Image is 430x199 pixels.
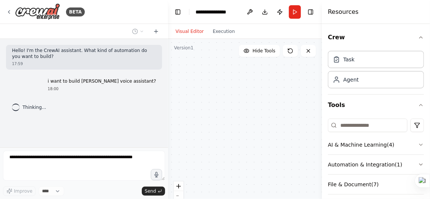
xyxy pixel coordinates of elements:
button: AI & Machine Learning(4) [328,135,424,154]
button: File & Document(7) [328,175,424,194]
div: Agent [343,76,359,83]
span: Improve [14,188,32,194]
button: Visual Editor [171,27,208,36]
button: Execution [208,27,239,36]
button: Click to speak your automation idea [151,169,162,180]
img: Logo [15,3,60,20]
button: Switch to previous chat [129,27,147,36]
button: Crew [328,27,424,48]
p: i want to build [PERSON_NAME] voice assistant? [48,79,156,85]
button: Send [142,187,165,196]
button: Automation & Integration(1) [328,155,424,174]
p: Hello! I'm the CrewAI assistant. What kind of automation do you want to build? [12,48,156,59]
div: 18:00 [48,86,156,92]
button: zoom in [174,181,183,191]
button: Start a new chat [150,27,162,36]
span: Hide Tools [253,48,275,54]
button: Tools [328,95,424,116]
span: Thinking... [23,104,46,110]
nav: breadcrumb [195,8,234,16]
div: BETA [66,7,85,16]
button: Hide Tools [239,45,280,57]
div: Version 1 [174,45,194,51]
div: Task [343,56,355,63]
h4: Resources [328,7,359,16]
div: Crew [328,48,424,94]
button: Improve [3,186,36,196]
span: Send [145,188,156,194]
button: Hide left sidebar [173,7,183,17]
div: 17:59 [12,61,156,67]
button: Hide right sidebar [305,7,316,17]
